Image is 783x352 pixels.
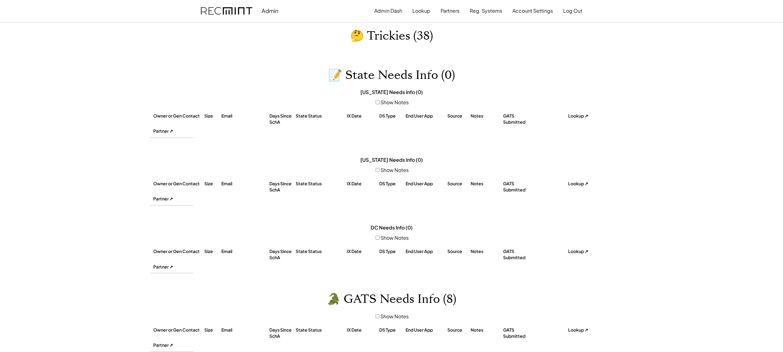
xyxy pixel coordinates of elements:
[350,29,433,43] h1: 🤔 Trickies (38)
[327,292,456,307] h1: 🐊 GATS Needs Info (8)
[153,248,203,255] div: Owner or Gen Contact
[374,5,402,17] button: Admin Dash
[347,248,378,255] div: IX Date
[412,5,430,17] button: Lookup
[201,7,252,15] img: recmint-logotype%403x.png
[406,248,446,255] div: End User App
[512,5,553,17] button: Account Settings
[296,113,345,119] div: State Status
[296,327,345,333] div: State Status
[204,327,220,333] div: Size
[503,248,534,260] div: GATS Submitted
[406,327,446,333] div: End User App
[503,113,534,125] div: GATS Submitted
[447,113,469,119] div: Source
[262,7,278,14] div: Admin
[347,113,378,119] div: IX Date
[269,327,294,339] div: Days Since SchA
[153,264,194,270] div: Partner ↗
[441,5,459,17] button: Partners
[296,248,345,255] div: State Status
[471,248,502,255] div: Notes
[371,224,413,231] div: DC Needs Info (0)
[447,181,469,187] div: Source
[153,113,203,119] div: Owner or Gen Contact
[381,313,409,320] label: Show Notes
[269,181,294,193] div: Days Since SchA
[471,113,502,119] div: Notes
[381,99,409,105] label: Show Notes
[406,113,446,119] div: End User App
[347,181,378,187] div: IX Date
[379,248,404,255] div: DS Type
[447,248,469,255] div: Source
[204,113,220,119] div: Size
[568,113,593,119] div: Lookup ↗
[153,181,203,187] div: Owner or Gen Contact
[221,113,268,119] div: Email
[221,327,268,333] div: Email
[447,327,469,333] div: Source
[153,196,194,202] div: Partner ↗
[568,181,593,187] div: Lookup ↗
[360,89,423,96] div: [US_STATE] Needs Info (0)
[471,181,502,187] div: Notes
[269,113,294,125] div: Days Since SchA
[360,157,423,163] div: [US_STATE] Needs Info (0)
[381,234,409,241] label: Show Notes
[328,68,455,83] h1: 📝 State Needs Info (0)
[296,181,345,187] div: State Status
[221,248,268,255] div: Email
[153,327,203,333] div: Owner or Gen Contact
[406,181,446,187] div: End User App
[381,167,409,173] label: Show Notes
[347,327,378,333] div: IX Date
[221,181,268,187] div: Email
[503,327,534,339] div: GATS Submitted
[563,5,582,17] button: Log Out
[153,342,194,348] div: Partner ↗
[379,181,404,187] div: DS Type
[204,248,220,255] div: Size
[204,181,220,187] div: Size
[568,327,593,333] div: Lookup ↗
[379,113,404,119] div: DS Type
[153,128,194,134] div: Partner ↗
[379,327,404,333] div: DS Type
[269,248,294,260] div: Days Since SchA
[503,181,534,193] div: GATS Submitted
[568,248,593,255] div: Lookup ↗
[471,327,502,333] div: Notes
[470,5,502,17] button: Reg. Systems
